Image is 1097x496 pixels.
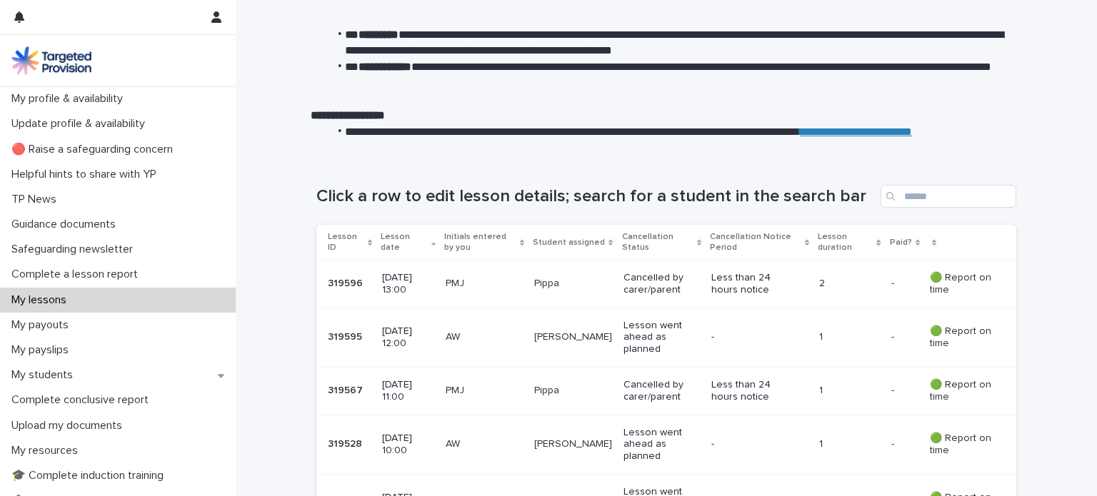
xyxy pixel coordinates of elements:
[6,117,156,131] p: Update profile & availability
[930,325,993,350] p: 🟢 Report on time
[891,328,897,343] p: -
[328,229,364,255] p: Lesson ID
[11,46,91,75] img: M5nRWzHhSzIhMunXDL62
[446,385,523,397] p: PMJ
[446,331,523,343] p: AW
[534,438,612,450] p: [PERSON_NAME]
[819,331,880,343] p: 1
[6,243,144,256] p: Safeguarding newsletter
[382,272,434,296] p: [DATE] 13:00
[890,235,912,250] p: Paid?
[316,260,1016,308] tr: 319596319596 [DATE] 13:00PMJPippaCancelled by carer/parentLess than 24 hours notice2-- 🟢 Report o...
[534,278,612,290] p: Pippa
[623,427,700,462] p: Lesson went ahead as planned
[316,186,875,207] h1: Click a row to edit lesson details; search for a student in the search bar
[6,419,134,432] p: Upload my documents
[930,379,993,403] p: 🟢 Report on time
[328,275,366,290] p: 319596
[6,293,78,307] p: My lessons
[316,308,1016,367] tr: 319595319595 [DATE] 12:00AW[PERSON_NAME]Lesson went ahead as planned-1-- 🟢 Report on time
[6,218,127,231] p: Guidance documents
[328,435,365,450] p: 319528
[623,320,700,355] p: Lesson went ahead as planned
[382,432,434,457] p: [DATE] 10:00
[316,415,1016,474] tr: 319528319528 [DATE] 10:00AW[PERSON_NAME]Lesson went ahead as planned-1-- 🟢 Report on time
[711,331,791,343] p: -
[446,278,523,290] p: PMJ
[382,379,434,403] p: [DATE] 11:00
[533,235,605,250] p: Student assigned
[6,268,149,281] p: Complete a lesson report
[623,379,700,403] p: Cancelled by carer/parent
[328,382,366,397] p: 319567
[930,272,993,296] p: 🟢 Report on time
[818,229,873,255] p: Lesson duration
[6,368,84,382] p: My students
[446,438,523,450] p: AW
[819,278,880,290] p: 2
[444,229,516,255] p: Initials entered by you
[819,438,880,450] p: 1
[710,229,801,255] p: Cancellation Notice Period
[381,229,428,255] p: Lesson date
[6,168,168,181] p: Helpful hints to share with YP
[6,469,175,482] p: 🎓 Complete induction training
[316,368,1016,415] tr: 319567319567 [DATE] 11:00PMJPippaCancelled by carer/parentLess than 24 hours notice1-- 🟢 Report o...
[6,318,80,332] p: My payouts
[328,328,365,343] p: 319595
[891,275,897,290] p: -
[711,272,791,296] p: Less than 24 hours notice
[891,382,897,397] p: -
[930,432,993,457] p: 🟢 Report on time
[711,438,791,450] p: -
[534,331,612,343] p: [PERSON_NAME]
[623,272,700,296] p: Cancelled by carer/parent
[534,385,612,397] p: Pippa
[6,92,134,106] p: My profile & availability
[881,185,1016,208] input: Search
[891,435,897,450] p: -
[6,444,89,457] p: My resources
[711,379,791,403] p: Less than 24 hours notice
[819,385,880,397] p: 1
[622,229,693,255] p: Cancellation Status
[6,343,80,357] p: My payslips
[6,193,68,206] p: TP News
[6,143,184,156] p: 🔴 Raise a safeguarding concern
[382,325,434,350] p: [DATE] 12:00
[6,393,160,407] p: Complete conclusive report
